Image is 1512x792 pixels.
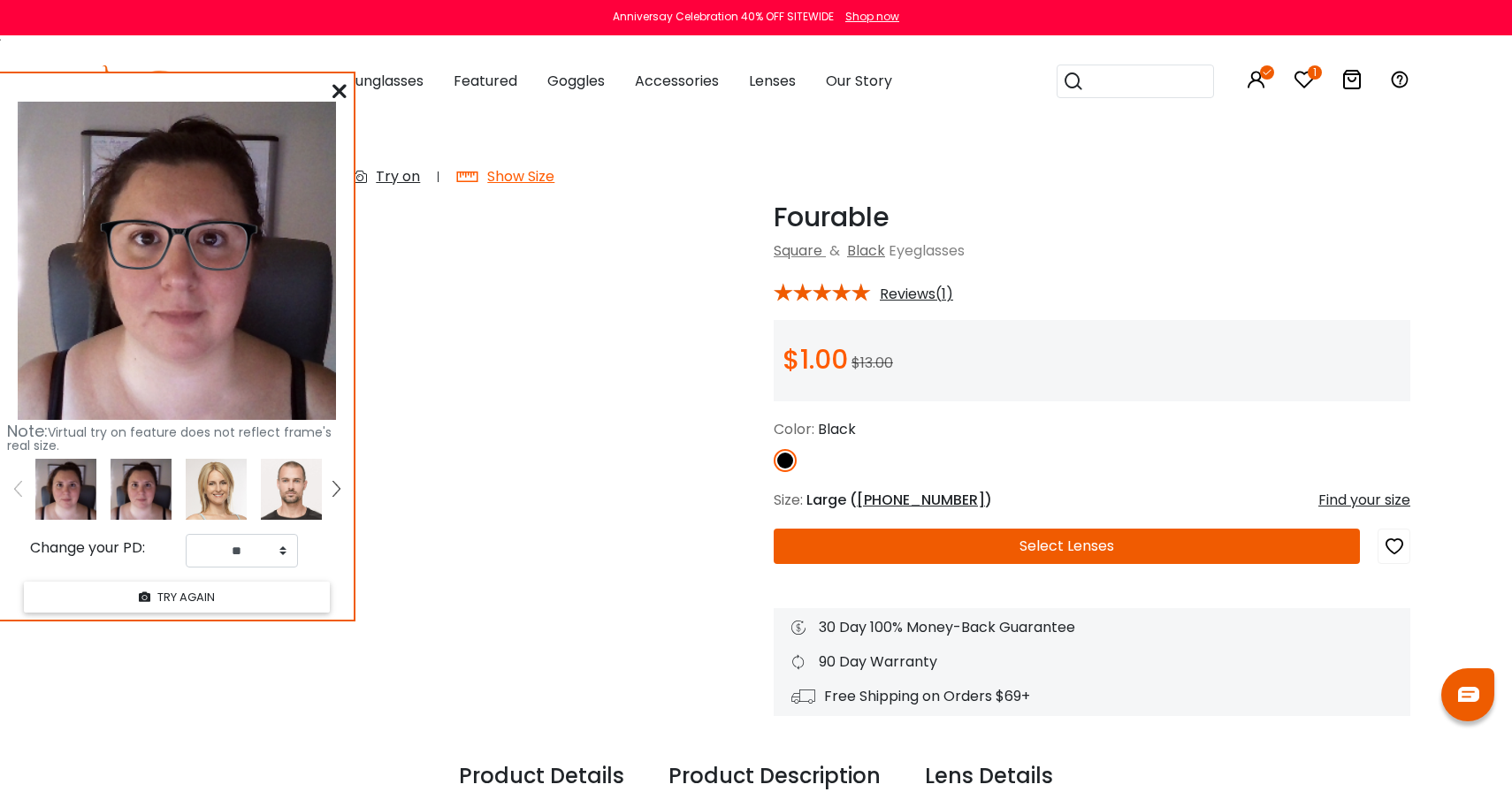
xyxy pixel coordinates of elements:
div: 90 Day Warranty [791,651,1393,673]
img: 249451.png [18,102,336,420]
span: Large ( ) [806,490,992,510]
div: 30 Day 100% Money-Back Guarantee [791,617,1393,638]
span: [PHONE_NUMBER] [857,490,985,510]
a: 1 [1294,72,1315,93]
span: $1.00 [783,340,848,378]
div: Show Size [487,166,554,187]
span: Lenses [749,71,796,91]
button: Select Lenses [774,529,1360,564]
div: Anniversay Celebration 40% OFF SITEWIDE [613,9,834,25]
span: Black [818,419,856,439]
span: $13.00 [851,353,893,373]
a: Black [847,240,885,261]
span: Size: [774,490,803,510]
span: Our Story [826,71,892,91]
img: left.png [14,481,21,497]
span: Featured [454,71,517,91]
div: Free Shipping on Orders $69+ [791,686,1393,707]
button: TRY AGAIN [24,582,330,613]
img: chat [1458,687,1479,702]
img: abbeglasses.com [102,65,206,97]
span: Accessories [635,71,719,91]
div: Find your size [1318,490,1410,511]
img: tryonModel5.png [261,459,322,520]
a: Shop now [836,9,899,24]
img: 249451.png [111,459,172,520]
span: Goggles [547,71,605,91]
div: Shop now [845,9,899,25]
span: Color: [774,419,814,439]
span: & [826,240,844,261]
img: tryonModel7.png [186,459,247,520]
img: 249451.png [35,459,96,520]
span: Note: [7,420,48,442]
i: 1 [1308,65,1322,80]
span: Eyeglasses [889,240,965,261]
span: Reviews(1) [880,286,953,302]
span: Sunglasses [347,71,424,91]
div: Try on [376,166,420,187]
img: right.png [332,481,340,497]
h1: Fourable [774,202,1410,233]
img: original.png [92,202,265,290]
a: Square [774,240,822,261]
span: Virtual try on feature does not reflect frame's real size. [7,423,332,454]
